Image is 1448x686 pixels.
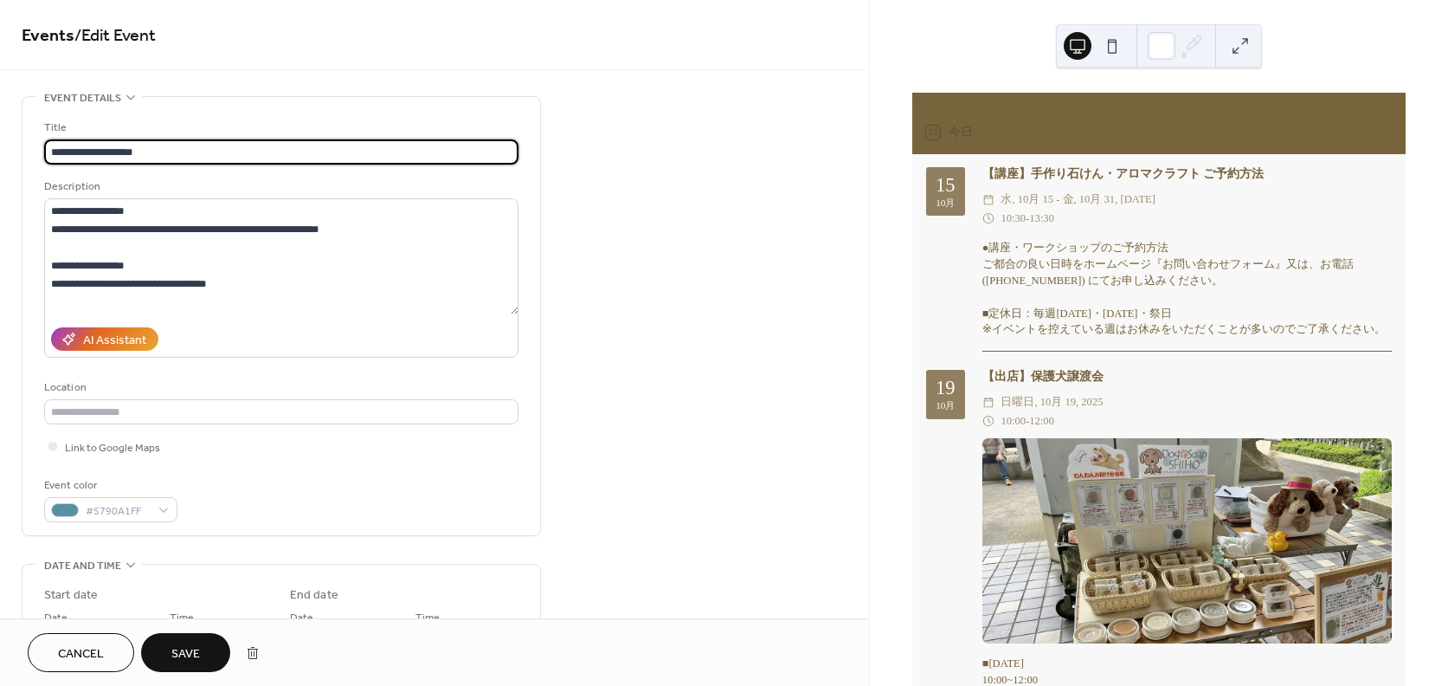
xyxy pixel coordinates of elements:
div: 15 [936,176,956,196]
span: Event details [44,89,121,107]
button: AI Assistant [51,327,158,351]
span: 日曜日, 10月 19, 2025 [1001,393,1103,411]
a: Events [22,19,74,53]
div: End date [290,586,338,605]
div: Description [44,178,515,196]
span: Time [415,609,440,627]
span: 水, 10月 15 - 金, 10月 31, [DATE] [1001,191,1155,209]
div: 10月 [936,401,955,411]
span: Cancel [58,645,104,663]
button: Cancel [28,633,134,672]
div: ●講座・ワークショップのご予約方法 ご都合の良い日時をホームページ『お問い合わせフォーム』又は、お電話 ([PHONE_NUMBER]) にてお申し込みください。 ■定休日：毎週[DATE]・[... [982,240,1392,338]
span: 12:00 [1029,412,1054,430]
span: 10:00 [1001,412,1026,430]
span: 10:30 [1001,210,1026,228]
div: 今後のイベント [912,93,1406,112]
div: Location [44,379,515,397]
span: Date and time [44,557,121,575]
div: 【講座】手作り石けん・アロマクラフト ご予約方法 [982,165,1392,184]
div: ​ [982,393,994,411]
span: - [1026,210,1029,228]
button: Save [141,633,230,672]
span: Date [44,609,68,627]
div: Start date [44,586,98,605]
span: / Edit Event [74,19,156,53]
span: 13:30 [1029,210,1054,228]
span: Time [170,609,194,627]
span: #5790A1FF [86,502,150,521]
span: - [1026,412,1029,430]
div: ​ [982,210,994,228]
div: Event color [44,476,174,495]
div: ​ [982,191,994,209]
div: Title [44,119,515,137]
div: AI Assistant [83,332,146,350]
div: 【出店】保護犬譲渡会 [982,367,1392,386]
span: Link to Google Maps [65,439,160,457]
span: Date [290,609,313,627]
div: ​ [982,412,994,430]
div: 19 [936,379,956,398]
span: Save [171,645,200,663]
div: 10月 [936,198,955,208]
